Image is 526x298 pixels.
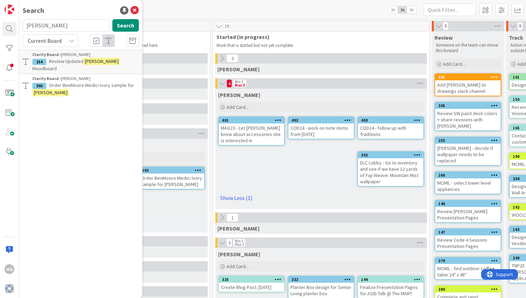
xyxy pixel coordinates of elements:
div: 148Review [PERSON_NAME] Presentation Pages [435,201,501,222]
div: 144 [361,277,423,282]
div: 154 [32,59,46,65]
span: 3 [226,239,232,247]
div: 144Finalize Presentation Pages for ASID Talk @ The MART [358,276,423,298]
div: 280 [435,286,501,292]
a: 393Order BenMoore Medici Ivory sample for [PERSON_NAME] [138,167,205,190]
span: Hannah [218,251,260,258]
div: HG [5,264,14,274]
div: 403COD24 - follow up with Traditions [358,117,423,139]
div: 332 [288,276,354,283]
input: Search for title... [23,19,110,32]
a: 266MCMIL - select lower level appliances [435,171,501,194]
span: Add Card... [226,104,249,110]
div: Add [PERSON_NAME] to drawings slack channel [435,80,501,96]
div: 280 [438,287,501,292]
p: Someone on the team can move this forward [436,42,500,54]
div: 332 [292,277,354,282]
div: 402 [288,117,354,123]
div: 403 [358,117,423,123]
span: Review Updated [49,58,83,64]
button: Search [112,19,139,32]
a: 392DLC Lobby - Go to inventory and see if we have 12 yards of Fuji Weave: Mountain Mist wallpaper [357,151,424,187]
div: 401 [219,117,284,123]
div: Order BenMoore Medici Ivory sample for [PERSON_NAME] [139,174,204,189]
div: 393 [139,167,204,174]
div: 379 [438,258,501,263]
mark: [PERSON_NAME] [32,89,69,96]
a: Clarity Board ›[PERSON_NAME]154Review Updated[PERSON_NAME]Moodboard [19,50,142,74]
span: Current Board [28,37,62,44]
div: 148 [438,201,501,206]
a: 402COD24 - work on note items from [DATE] [288,116,354,139]
span: 19 [223,22,231,31]
span: Add Card... [226,263,249,269]
div: 331 [435,74,501,80]
span: 1x [388,6,398,13]
span: Add Card... [443,61,465,67]
div: [PERSON_NAME] [32,75,139,82]
div: DLC Lobby - Go to inventory and see if we have 12 yards of Fuji Weave: Mountain Mist wallpaper [358,158,423,186]
div: 255 [435,137,501,144]
div: MCMIL - find outdoor coffee table 24" x 48" [435,264,501,279]
span: Support [15,1,32,9]
div: Planter Box design for Senior Living planter box [288,283,354,298]
div: 392 [361,153,423,158]
span: 8 [517,22,523,30]
span: Moodboard [32,65,57,72]
div: 401 [222,118,284,123]
span: 3 [226,54,238,63]
img: Visit kanbanzone.com [5,5,14,14]
span: 8 [443,22,448,30]
div: 402COD24 - work on note items from [DATE] [288,117,354,139]
a: 305Review SW paint deck colors + share revisions with [PERSON_NAME] [435,102,501,131]
div: 325Create Blog Post: [DATE] [219,276,284,292]
a: 255[PERSON_NAME] - decide if wallpaper needs to be replaced [435,137,501,166]
div: MCMIL - select lower level appliances [435,178,501,194]
div: 144 [358,276,423,283]
div: 255 [438,138,501,143]
b: Clarity Board › [32,76,61,81]
a: Show Less (1) [218,192,424,203]
div: 148 [435,201,501,207]
div: [PERSON_NAME] [32,51,139,58]
a: 325Create Blog Post: [DATE] [218,276,285,292]
span: 4 [226,79,232,88]
div: 332Planter Box design for Senior Living planter box [288,276,354,298]
div: Finalize Presentation Pages for ASID Talk @ The MART [358,283,423,298]
div: Review Code 4 Seasons Presentation Pages [435,235,501,251]
span: 2x [398,6,407,13]
div: 255[PERSON_NAME] - decide if wallpaper needs to be replaced [435,137,501,165]
div: 325 [222,277,284,282]
span: Track [509,34,523,41]
span: Gina [217,66,260,73]
b: Clarity Board › [32,52,61,57]
div: 392 [358,152,423,158]
div: Review SW paint deck colors + share revisions with [PERSON_NAME] [435,109,501,130]
div: 379 [435,258,501,264]
div: 393 [32,83,46,89]
a: 403COD24 - follow up with Traditions [357,116,424,139]
div: 403 [361,118,423,123]
a: 379MCMIL - find outdoor coffee table 24" x 48" [435,257,501,280]
div: COD24 - follow up with Traditions [358,123,423,139]
a: 148Review [PERSON_NAME] Presentation Pages [435,200,501,223]
div: 325 [219,276,284,283]
div: MAG23 - Let [PERSON_NAME] know about accessories she is interested in [219,123,284,145]
span: Started (in progress) [216,33,421,40]
div: 331Add [PERSON_NAME] to drawings slack channel [435,74,501,96]
span: Order BenMoore Medici Ivory sample for [49,82,134,88]
div: 305 [438,103,501,108]
div: Create Blog Post: [DATE] [219,283,284,292]
p: Work that is started but not yet complete [216,43,426,48]
div: 305Review SW paint deck colors + share revisions with [PERSON_NAME] [435,103,501,130]
div: 401MAG23 - Let [PERSON_NAME] know about accessories she is interested in [219,117,284,145]
div: 147 [435,229,501,235]
div: 393Order BenMoore Medici Ivory sample for [PERSON_NAME] [139,167,204,189]
div: [PERSON_NAME] - decide if wallpaper needs to be replaced [435,144,501,165]
span: 1 [226,214,238,222]
div: Max 3 [235,83,245,87]
div: 266 [435,172,501,178]
div: 305 [435,103,501,109]
div: 331 [438,75,501,80]
a: 401MAG23 - Let [PERSON_NAME] know about accessories she is interested in [218,116,285,146]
